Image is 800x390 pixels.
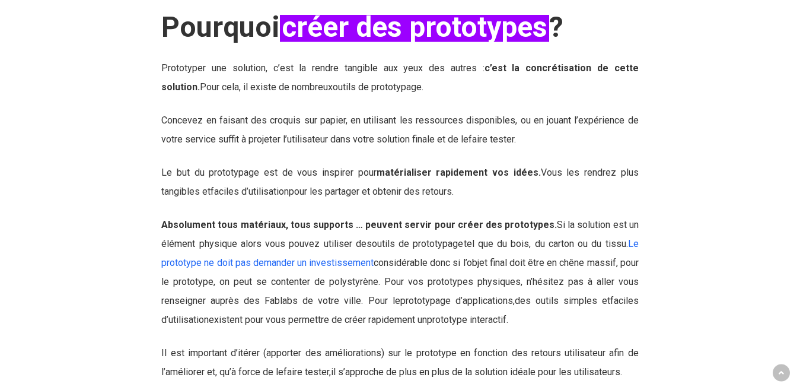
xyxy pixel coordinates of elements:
[280,10,549,44] em: créer des prototypes
[289,186,454,197] span: pour les partager et obtenir des retours.
[427,314,508,325] span: prototype interactif.
[161,115,639,145] span: Concevez en faisant des croquis sur papier, en utilisant les ressources disponibles, ou en jouant...
[468,134,514,145] span: faire tester
[372,238,464,249] span: outils de prototypage
[161,219,554,230] strong: Absolument tous matériaux, tous supports … peuvent servir pour créer des prototypes
[514,134,516,145] span: .
[209,314,427,325] span: existent pour vous permettre de créer rapidement un
[515,295,610,306] span: des outils simples et
[211,186,289,197] span: faciles d’utilisation
[333,81,423,93] span: outils de prototypage.
[283,366,331,378] span: faire tester,
[161,347,639,378] span: Il est important d’itérer (apporter des améliorations) sur le prototype en fonction des retours u...
[161,62,639,93] span: Prototyper une solution, c’est la rendre tangible aux yeux des autres : Pour cela, il existe de n...
[161,10,563,44] strong: Pourquoi ?
[377,167,541,178] strong: matérialiser rapidement vos idées.
[554,219,557,230] strong: .
[161,167,639,197] span: Le but du prototypage est de vous inspirer pour Vous les rendrez plus tangibles et
[400,295,515,306] span: prototypage d’applications,
[331,366,622,378] span: il s’approche de plus en plus de la solution idéale pour les utilisateurs.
